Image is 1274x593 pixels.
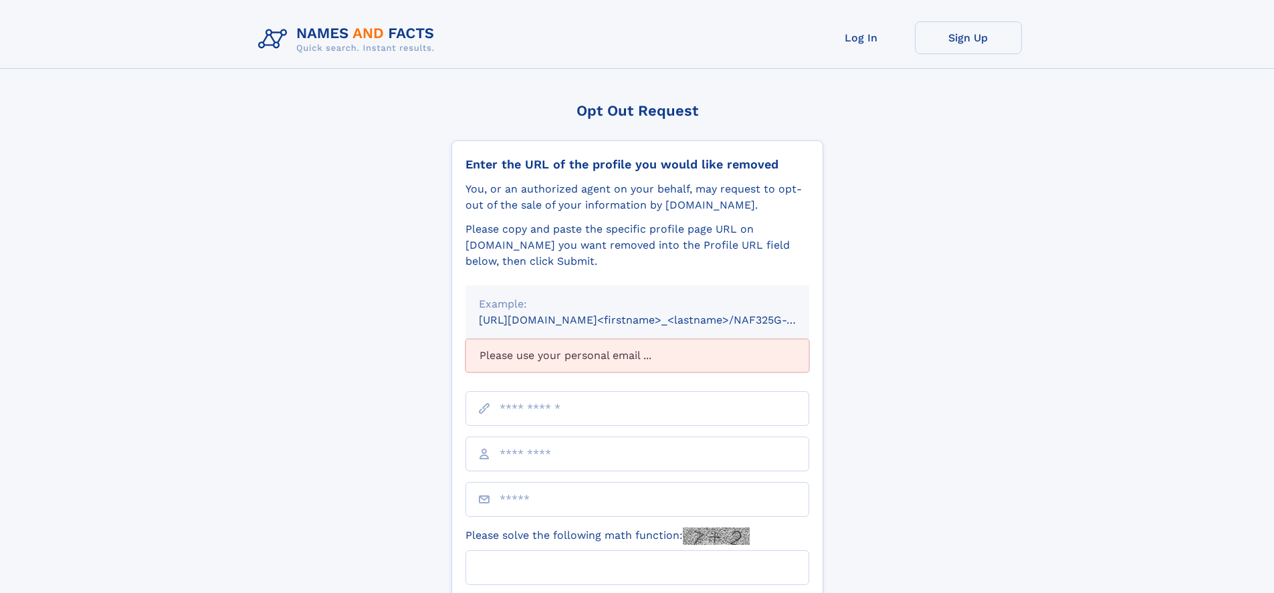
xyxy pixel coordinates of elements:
label: Please solve the following math function: [465,527,750,545]
small: [URL][DOMAIN_NAME]<firstname>_<lastname>/NAF325G-xxxxxxxx [479,314,835,326]
img: Logo Names and Facts [253,21,445,57]
div: Please copy and paste the specific profile page URL on [DOMAIN_NAME] you want removed into the Pr... [465,221,809,269]
a: Log In [808,21,915,54]
div: Enter the URL of the profile you would like removed [465,157,809,172]
div: Opt Out Request [451,102,823,119]
div: Example: [479,296,796,312]
a: Sign Up [915,21,1022,54]
div: Please use your personal email ... [465,339,809,372]
div: You, or an authorized agent on your behalf, may request to opt-out of the sale of your informatio... [465,181,809,213]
